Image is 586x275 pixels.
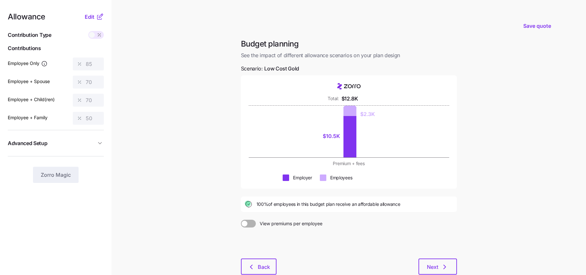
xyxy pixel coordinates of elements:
div: $12.8K [342,95,358,103]
span: Back [258,263,270,271]
div: $2.3K [360,110,374,118]
div: $10.5K [323,132,340,140]
span: 100% of employees in this budget plan receive an affordable allowance [256,201,400,207]
span: Contribution Type [8,31,51,39]
span: Low Cost Gold [264,65,299,73]
span: View premiums per employee [256,220,322,227]
button: Zorro Magic [33,167,79,183]
button: Edit [85,13,96,21]
span: Allowance [8,13,45,21]
button: Back [241,259,277,275]
label: Employee + Child(ren) [8,96,55,103]
span: Save quote [523,22,551,30]
span: Edit [85,13,94,21]
span: See the impact of different allowance scenarios on your plan design [241,51,457,59]
span: Contributions [8,44,104,52]
button: Advanced Setup [8,135,104,151]
div: Employer [293,175,312,181]
button: Save quote [518,17,556,35]
span: Advanced Setup [8,139,48,147]
div: Employees [330,175,352,181]
span: Scenario: [241,65,299,73]
button: Next [418,259,457,275]
label: Employee + Spouse [8,78,50,85]
div: Total: [328,95,339,102]
label: Employee + Family [8,114,48,121]
label: Employee Only [8,60,48,67]
span: Next [427,263,438,271]
h1: Budget planning [241,39,457,49]
span: Zorro Magic [41,171,71,179]
div: Premium + fees [269,160,429,167]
